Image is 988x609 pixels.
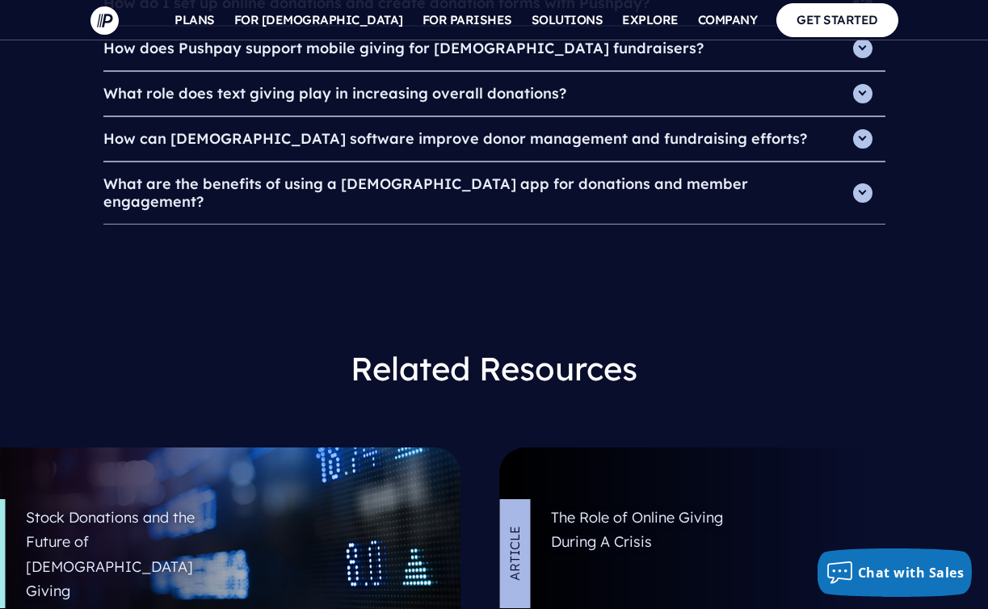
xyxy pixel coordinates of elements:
[776,3,898,36] a: GET STARTED
[818,548,973,597] button: Chat with Sales
[858,564,965,582] span: Chat with Sales
[13,349,975,388] h2: Related Resources
[103,27,885,70] h4: How does Pushpay support mobile giving for [DEMOGRAPHIC_DATA] fundraisers?
[103,162,885,224] h4: What are the benefits of using a [DEMOGRAPHIC_DATA] app for donations and member engagement?
[103,72,885,115] h4: What role does text giving play in increasing overall donations?
[103,117,885,161] h4: How can [DEMOGRAPHIC_DATA] software improve donor management and fundraising efforts?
